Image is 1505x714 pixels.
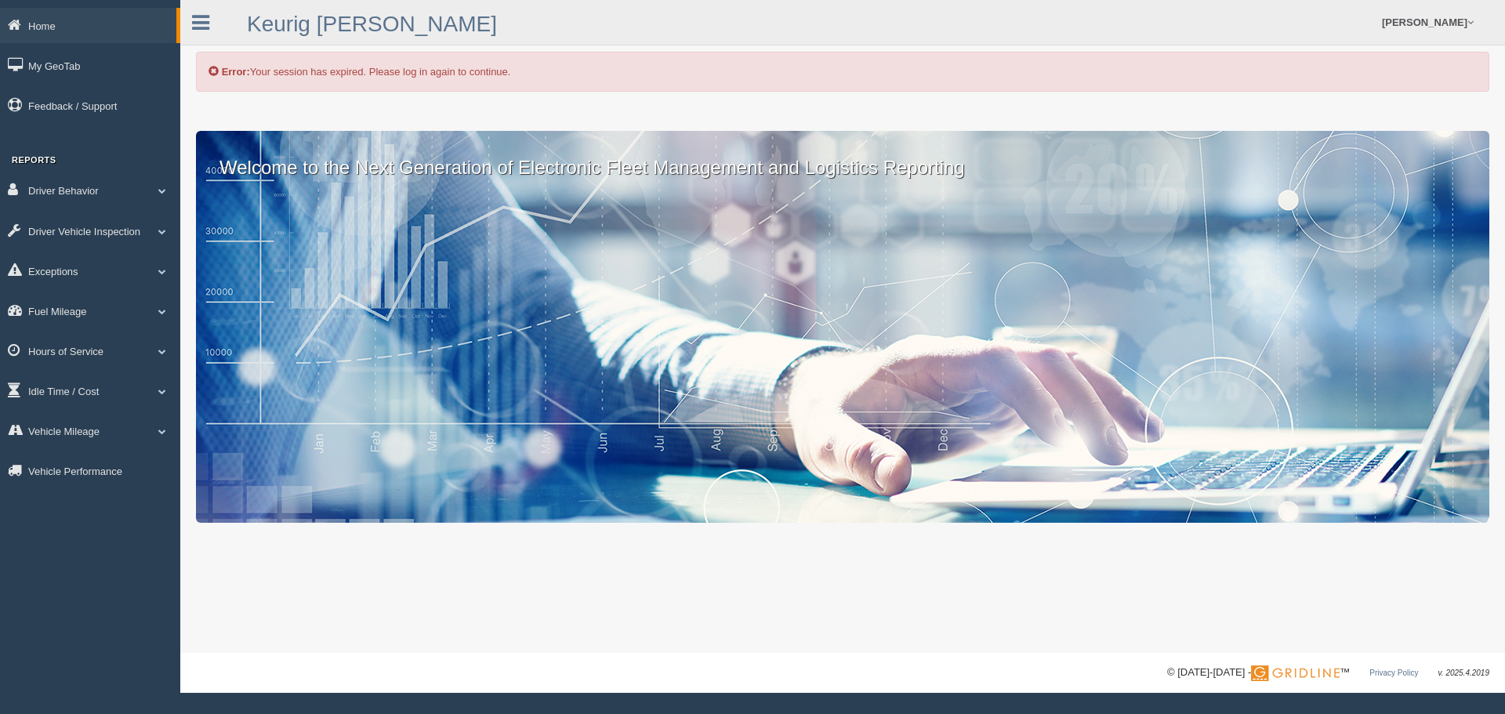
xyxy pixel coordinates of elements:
[1251,665,1340,681] img: Gridline
[1369,669,1418,677] a: Privacy Policy
[1438,669,1489,677] span: v. 2025.4.2019
[196,131,1489,181] p: Welcome to the Next Generation of Electronic Fleet Management and Logistics Reporting
[1167,665,1489,681] div: © [DATE]-[DATE] - ™
[222,66,250,78] b: Error:
[196,52,1489,92] div: Your session has expired. Please log in again to continue.
[247,12,497,36] a: Keurig [PERSON_NAME]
